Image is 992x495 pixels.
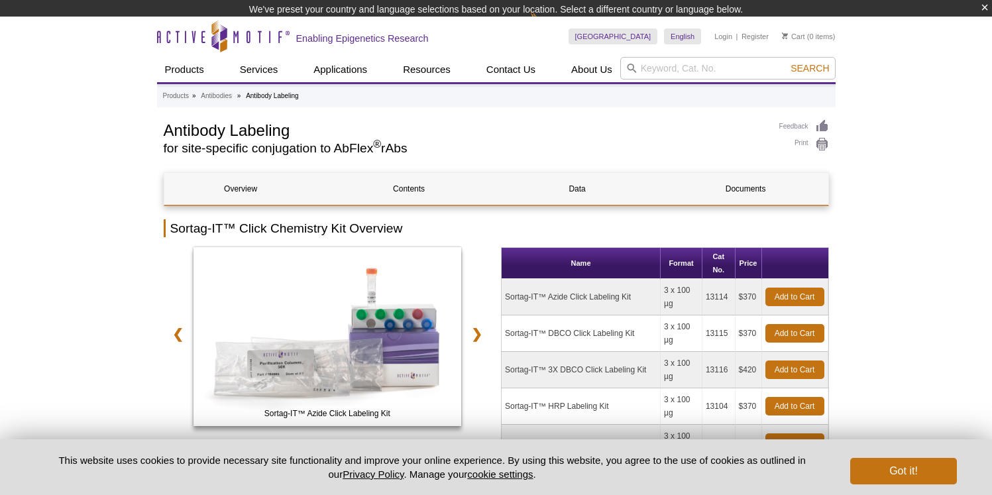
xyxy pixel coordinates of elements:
[782,32,788,39] img: Your Cart
[850,458,956,484] button: Got it!
[305,57,375,82] a: Applications
[779,137,829,152] a: Print
[782,28,836,44] li: (0 items)
[661,425,702,461] td: 3 x 100 µg
[246,92,299,99] li: Antibody Labeling
[765,324,824,343] a: Add to Cart
[736,248,762,279] th: Price
[669,173,822,205] a: Documents
[333,173,486,205] a: Contents
[714,32,732,41] a: Login
[736,388,762,425] td: $370
[661,352,702,388] td: 3 x 100 µg
[765,433,824,452] a: Add to Cart
[163,90,189,102] a: Products
[157,57,212,82] a: Products
[765,397,824,415] a: Add to Cart
[193,247,462,430] a: Sortag-IT™ Azide Click Labeling Kit
[736,279,762,315] td: $370
[661,315,702,352] td: 3 x 100 µg
[196,407,459,420] span: Sortag-IT™ Azide Click Labeling Kit
[791,63,829,74] span: Search
[736,352,762,388] td: $420
[779,119,829,134] a: Feedback
[661,279,702,315] td: 3 x 100 µg
[787,62,833,74] button: Search
[765,288,824,306] a: Add to Cart
[395,57,459,82] a: Resources
[36,453,829,481] p: This website uses cookies to provide necessary site functionality and improve your online experie...
[502,425,661,461] td: Sortag-IT™ [MEDICAL_DATA] Labeling Kit
[373,138,381,150] sup: ®
[164,219,829,237] h2: Sortag-IT™ Click Chemistry Kit Overview
[742,32,769,41] a: Register
[201,90,232,102] a: Antibodies
[702,425,736,461] td: 13105
[502,352,661,388] td: Sortag-IT™ 3X DBCO Click Labeling Kit
[192,92,196,99] li: »
[702,352,736,388] td: 13116
[164,319,192,349] a: ❮
[501,173,654,205] a: Data
[661,248,702,279] th: Format
[463,319,491,349] a: ❯
[502,279,661,315] td: Sortag-IT™ Azide Click Labeling Kit
[467,468,533,480] button: cookie settings
[232,57,286,82] a: Services
[164,173,317,205] a: Overview
[736,315,762,352] td: $370
[782,32,805,41] a: Cart
[296,32,429,44] h2: Enabling Epigenetics Research
[478,57,543,82] a: Contact Us
[502,315,661,352] td: Sortag-IT™ DBCO Click Labeling Kit
[620,57,836,80] input: Keyword, Cat. No.
[736,425,762,461] td: $370
[664,28,701,44] a: English
[164,142,766,154] h2: for site-specific conjugation to AbFlex rAbs
[237,92,241,99] li: »
[343,468,404,480] a: Privacy Policy
[736,28,738,44] li: |
[164,119,766,139] h1: Antibody Labeling
[563,57,620,82] a: About Us
[702,388,736,425] td: 13104
[569,28,658,44] a: [GEOGRAPHIC_DATA]
[502,248,661,279] th: Name
[530,10,565,41] img: Change Here
[702,248,736,279] th: Cat No.
[702,279,736,315] td: 13114
[702,315,736,352] td: 13115
[193,247,462,426] img: Sortag-IT™ Azide Click Labeling Kit
[765,360,824,379] a: Add to Cart
[661,388,702,425] td: 3 x 100 µg
[502,388,661,425] td: Sortag-IT™ HRP Labeling Kit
